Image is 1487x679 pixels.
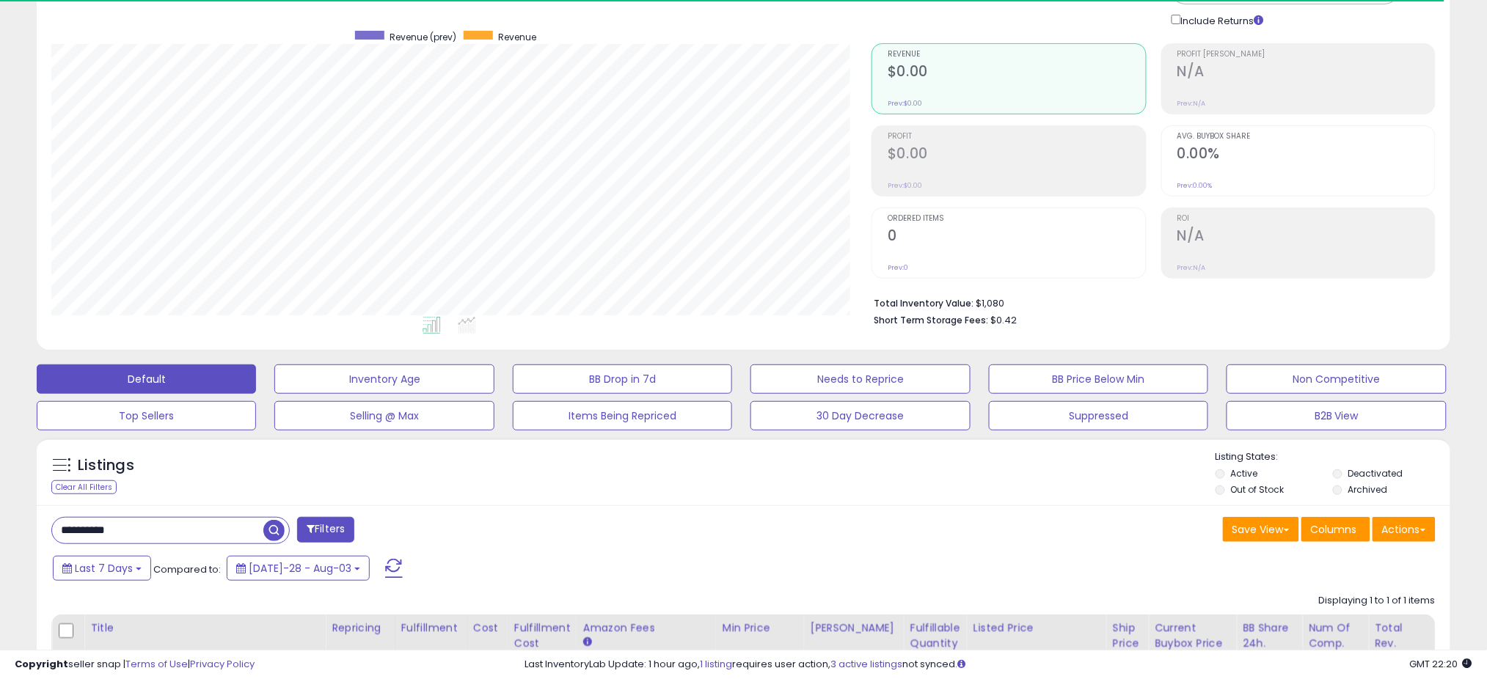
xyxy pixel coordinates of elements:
[227,556,370,581] button: [DATE]-28 - Aug-03
[1161,12,1282,29] div: Include Returns
[1227,401,1446,430] button: B2B View
[1410,657,1472,671] span: 2025-08-11 22:20 GMT
[401,620,461,636] div: Fulfillment
[888,63,1145,83] h2: $0.00
[1309,620,1362,651] div: Num of Comp.
[1177,263,1206,272] small: Prev: N/A
[274,401,494,430] button: Selling @ Max
[1227,364,1446,394] button: Non Competitive
[1348,483,1387,496] label: Archived
[1375,620,1428,651] div: Total Rev.
[1155,620,1230,651] div: Current Buybox Price
[1319,594,1436,608] div: Displaying 1 to 1 of 1 items
[990,313,1017,327] span: $0.42
[1177,63,1435,83] h2: N/A
[723,620,798,636] div: Min Price
[78,455,134,476] h5: Listings
[249,561,351,576] span: [DATE]-28 - Aug-03
[750,364,970,394] button: Needs to Reprice
[888,51,1145,59] span: Revenue
[513,401,732,430] button: Items Being Repriced
[1216,450,1450,464] p: Listing States:
[874,293,1425,311] li: $1,080
[332,620,389,636] div: Repricing
[473,620,502,636] div: Cost
[874,297,973,309] b: Total Inventory Value:
[888,133,1145,141] span: Profit
[1177,99,1206,108] small: Prev: N/A
[973,620,1100,636] div: Listed Price
[888,215,1145,223] span: Ordered Items
[274,364,494,394] button: Inventory Age
[1373,517,1436,542] button: Actions
[1243,620,1296,651] div: BB Share 24h.
[1311,522,1357,537] span: Columns
[888,99,922,108] small: Prev: $0.00
[525,658,1472,672] div: Last InventoryLab Update: 1 hour ago, requires user action, not synced.
[1231,467,1258,480] label: Active
[1177,145,1435,165] h2: 0.00%
[700,657,732,671] a: 1 listing
[1177,215,1435,223] span: ROI
[53,556,151,581] button: Last 7 Days
[874,314,988,326] b: Short Term Storage Fees:
[1231,483,1285,496] label: Out of Stock
[1348,467,1403,480] label: Deactivated
[1113,620,1142,651] div: Ship Price
[1223,517,1299,542] button: Save View
[910,620,961,651] div: Fulfillable Quantity
[830,657,902,671] a: 3 active listings
[1301,517,1370,542] button: Columns
[75,561,133,576] span: Last 7 Days
[888,181,922,190] small: Prev: $0.00
[750,401,970,430] button: 30 Day Decrease
[15,658,255,672] div: seller snap | |
[888,227,1145,247] h2: 0
[1177,133,1435,141] span: Avg. Buybox Share
[513,364,732,394] button: BB Drop in 7d
[190,657,255,671] a: Privacy Policy
[90,620,319,636] div: Title
[888,263,908,272] small: Prev: 0
[1177,51,1435,59] span: Profit [PERSON_NAME]
[498,31,536,43] span: Revenue
[514,620,571,651] div: Fulfillment Cost
[297,517,354,543] button: Filters
[1177,181,1213,190] small: Prev: 0.00%
[153,562,221,576] span: Compared to:
[811,620,898,636] div: [PERSON_NAME]
[15,657,68,671] strong: Copyright
[37,401,256,430] button: Top Sellers
[888,145,1145,165] h2: $0.00
[390,31,456,43] span: Revenue (prev)
[989,401,1208,430] button: Suppressed
[51,480,117,494] div: Clear All Filters
[989,364,1208,394] button: BB Price Below Min
[583,620,710,636] div: Amazon Fees
[37,364,256,394] button: Default
[125,657,188,671] a: Terms of Use
[1177,227,1435,247] h2: N/A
